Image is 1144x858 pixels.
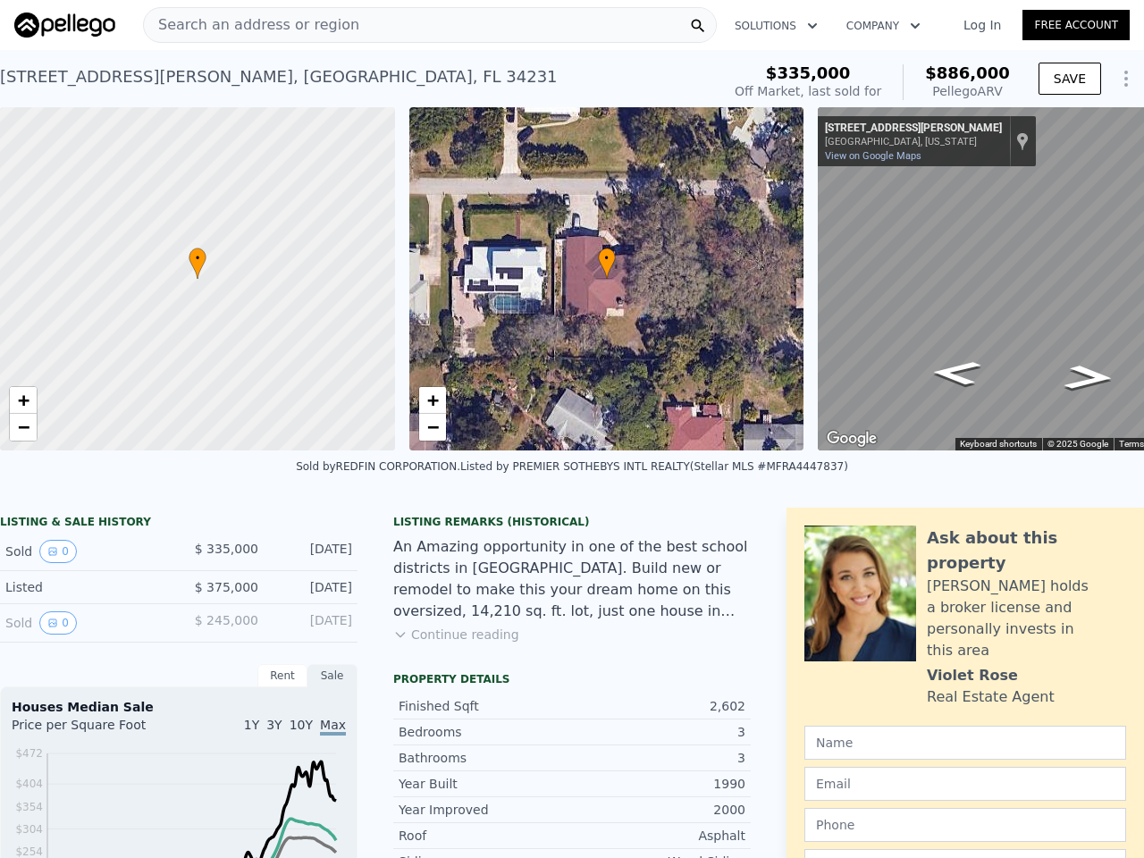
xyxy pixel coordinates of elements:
span: Search an address or region [144,14,359,36]
div: [GEOGRAPHIC_DATA], [US_STATE] [825,136,1002,147]
tspan: $304 [15,823,43,836]
div: Listing Remarks (Historical) [393,515,751,529]
div: Property details [393,672,751,686]
div: Pellego ARV [925,82,1010,100]
img: Pellego [14,13,115,38]
tspan: $354 [15,801,43,813]
div: An Amazing opportunity in one of the best school districts in [GEOGRAPHIC_DATA]. Build new or rem... [393,536,751,622]
img: Google [822,427,881,450]
span: − [426,416,438,438]
div: Roof [399,827,572,845]
a: Zoom in [10,387,37,414]
div: 3 [572,723,745,741]
span: 10Y [290,718,313,732]
span: + [426,389,438,411]
div: Finished Sqft [399,697,572,715]
div: Houses Median Sale [12,698,346,716]
div: Listed [5,578,164,596]
div: Sold [5,540,164,563]
span: $ 375,000 [195,580,258,594]
span: 3Y [266,718,282,732]
button: Keyboard shortcuts [960,438,1037,450]
div: Price per Square Foot [12,716,179,744]
tspan: $404 [15,778,43,790]
div: Asphalt [572,827,745,845]
div: Listed by PREMIER SOTHEBYS INTL REALTY (Stellar MLS #MFRA4447837) [460,460,848,473]
div: 1990 [572,775,745,793]
tspan: $472 [15,747,43,760]
span: $335,000 [766,63,851,82]
button: Solutions [720,10,832,42]
a: Open this area in Google Maps (opens a new window) [822,427,881,450]
a: Show location on map [1016,131,1029,151]
span: $ 245,000 [195,613,258,627]
div: Sold by REDFIN CORPORATION . [296,460,460,473]
div: Rent [257,664,307,687]
div: [DATE] [273,578,352,596]
div: [DATE] [273,540,352,563]
input: Phone [804,808,1126,842]
div: Bedrooms [399,723,572,741]
div: • [189,248,206,279]
button: Company [832,10,935,42]
span: • [598,250,616,266]
a: View on Google Maps [825,150,921,162]
div: 2000 [572,801,745,819]
path: Go East, Florinda St [910,355,1002,391]
button: Continue reading [393,626,519,643]
div: Real Estate Agent [927,686,1055,708]
a: Terms [1119,439,1144,449]
span: $ 335,000 [195,542,258,556]
a: Zoom out [419,414,446,441]
input: Name [804,726,1126,760]
div: Off Market, last sold for [735,82,881,100]
div: [DATE] [273,611,352,635]
a: Log In [942,16,1022,34]
span: © 2025 Google [1047,439,1108,449]
button: SAVE [1039,63,1101,95]
div: 3 [572,749,745,767]
div: Ask about this property [927,526,1126,576]
div: Violet Rose [927,665,1018,686]
span: Max [320,718,346,736]
div: Year Improved [399,801,572,819]
div: [PERSON_NAME] holds a broker license and personally invests in this area [927,576,1126,661]
span: − [18,416,29,438]
button: View historical data [39,540,77,563]
span: + [18,389,29,411]
div: Year Built [399,775,572,793]
button: View historical data [39,611,77,635]
span: • [189,250,206,266]
div: Sale [307,664,357,687]
div: 2,602 [572,697,745,715]
span: $886,000 [925,63,1010,82]
div: [STREET_ADDRESS][PERSON_NAME] [825,122,1002,136]
button: Show Options [1108,61,1144,97]
a: Zoom in [419,387,446,414]
a: Free Account [1022,10,1130,40]
div: Sold [5,611,164,635]
div: Bathrooms [399,749,572,767]
span: 1Y [244,718,259,732]
input: Email [804,767,1126,801]
div: • [598,248,616,279]
path: Go West, Florinda St [1043,359,1135,396]
a: Zoom out [10,414,37,441]
tspan: $254 [15,845,43,858]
